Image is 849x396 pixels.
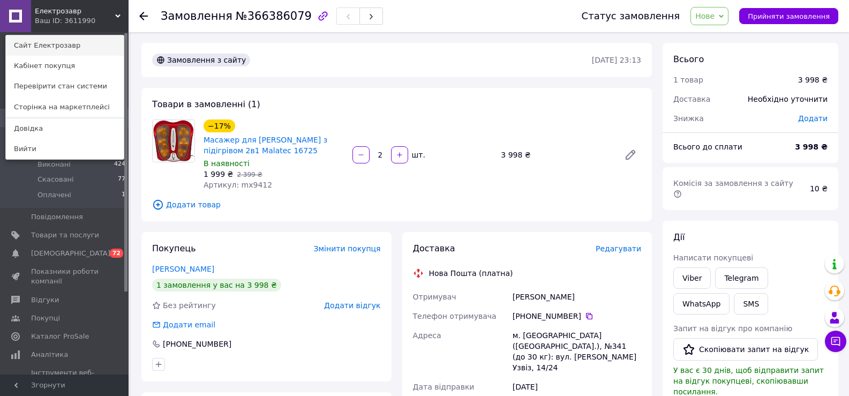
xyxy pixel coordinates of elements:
span: Відгуки [31,295,59,305]
span: Нове [695,12,715,20]
span: 77 [118,175,125,184]
div: Замовлення з сайту [152,54,250,66]
span: Знижка [673,114,704,123]
div: Нова Пошта (платна) [426,268,516,279]
a: Кабінет покупця [6,56,124,76]
a: Редагувати [620,144,641,166]
span: 2 399 ₴ [237,171,262,178]
a: [PERSON_NAME] [152,265,214,273]
div: [PERSON_NAME] [510,287,643,307]
span: Покупці [31,313,60,323]
span: Написати покупцеві [673,253,753,262]
a: Перевірити стан системи [6,76,124,96]
span: Комісія за замовлення з сайту [673,179,795,198]
a: Сайт Електрозавр [6,35,124,56]
div: Статус замовлення [582,11,680,21]
a: Довідка [6,118,124,139]
a: Сторінка на маркетплейсі [6,97,124,117]
span: Артикул: mx9412 [204,181,272,189]
span: Покупець [152,243,196,253]
span: Прийняти замовлення [748,12,830,20]
span: Аналітика [31,350,68,360]
div: [PHONE_NUMBER] [513,311,641,322]
button: Чат з покупцем [825,331,846,352]
span: Каталог ProSale [31,332,89,341]
span: Дії [673,232,685,242]
span: Доставка [673,95,710,103]
span: Без рейтингу [163,301,216,310]
span: №366386079 [236,10,312,23]
div: 10 ₴ [803,177,834,200]
span: Оплачені [37,190,71,200]
span: Всього до сплати [673,143,742,151]
div: шт. [409,150,426,160]
span: Доставка [413,243,455,253]
span: Отримувач [413,293,456,301]
a: Viber [673,267,711,289]
span: 424 [114,160,125,169]
span: Адреса [413,331,441,340]
img: Масажер для ніг шіацу з підігрівом 2в1 Malatec 16725 [153,120,194,162]
span: Показники роботи компанії [31,267,99,286]
div: −17% [204,119,235,132]
span: Змінити покупця [314,244,381,253]
span: Дата відправки [413,383,475,391]
button: SMS [734,293,768,315]
div: Ваш ID: 3611990 [35,16,80,26]
span: Додати відгук [324,301,380,310]
span: Замовлення [161,10,232,23]
span: [DEMOGRAPHIC_DATA] [31,249,110,258]
div: Повернутися назад [139,11,148,21]
span: Повідомлення [31,212,83,222]
span: 72 [110,249,123,258]
span: Скасовані [37,175,74,184]
div: м. [GEOGRAPHIC_DATA] ([GEOGRAPHIC_DATA].), №341 (до 30 кг): вул. [PERSON_NAME] Узвіз, 14/24 [510,326,643,377]
div: Необхідно уточнити [741,87,834,111]
div: [PHONE_NUMBER] [162,339,232,349]
b: 3 998 ₴ [795,143,828,151]
span: Інструменти веб-майстра та SEO [31,368,99,387]
span: У вас є 30 днів, щоб відправити запит на відгук покупцеві, скопіювавши посилання. [673,366,824,396]
span: Редагувати [596,244,641,253]
a: WhatsApp [673,293,730,315]
span: 1 [122,190,125,200]
span: Електрозавр [35,6,115,16]
span: Додати [798,114,828,123]
button: Скопіювати запит на відгук [673,338,818,361]
time: [DATE] 23:13 [592,56,641,64]
a: Масажер для [PERSON_NAME] з підігрівом 2в1 Malatec 16725 [204,136,327,155]
div: 3 998 ₴ [497,147,615,162]
div: Додати email [162,319,216,330]
span: 1 999 ₴ [204,170,233,178]
a: Вийти [6,139,124,159]
div: Додати email [151,319,216,330]
button: Прийняти замовлення [739,8,838,24]
span: Виконані [37,160,71,169]
a: Telegram [715,267,768,289]
span: Всього [673,54,704,64]
div: 3 998 ₴ [798,74,828,85]
span: Товари та послуги [31,230,99,240]
span: Запит на відгук про компанію [673,324,792,333]
span: Товари в замовленні (1) [152,99,260,109]
div: 1 замовлення у вас на 3 998 ₴ [152,279,281,292]
span: Телефон отримувача [413,312,497,320]
span: В наявності [204,159,250,168]
span: 1 товар [673,76,703,84]
span: Додати товар [152,199,641,211]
